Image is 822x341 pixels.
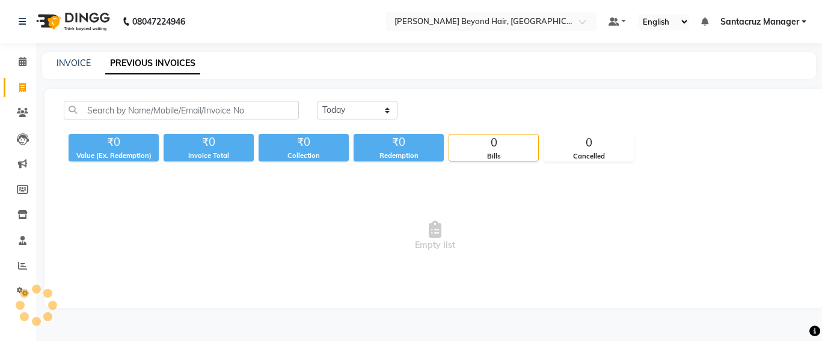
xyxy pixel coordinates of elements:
[259,151,349,161] div: Collection
[64,101,299,119] input: Search by Name/Mobile/Email/Invoice No
[259,134,349,151] div: ₹0
[64,176,806,296] span: Empty list
[544,151,633,161] div: Cancelled
[164,134,254,151] div: ₹0
[544,134,633,151] div: 0
[69,151,159,161] div: Value (Ex. Redemption)
[164,151,254,161] div: Invoice Total
[720,16,799,28] span: Santacruz Manager
[354,134,444,151] div: ₹0
[449,134,538,151] div: 0
[354,151,444,161] div: Redemption
[132,5,185,38] b: 08047224946
[105,53,200,74] a: PREVIOUS INVOICES
[31,5,113,38] img: logo
[449,151,538,161] div: Bills
[69,134,159,151] div: ₹0
[57,58,91,68] a: INVOICE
